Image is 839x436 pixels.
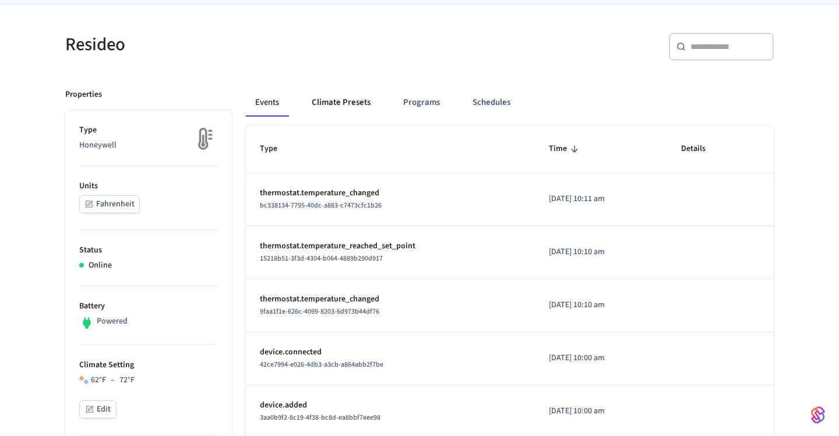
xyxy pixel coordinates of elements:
span: 9faa1f1e-626c-4099-8203-6d973b44df76 [260,307,379,317]
p: thermostat.temperature_reached_set_point [260,240,521,252]
p: device.added [260,399,521,412]
img: SeamLogoGradient.69752ec5.svg [811,406,825,424]
p: Status [79,244,218,256]
p: [DATE] 10:10 am [549,299,653,311]
p: [DATE] 10:10 am [549,246,653,258]
p: Climate Setting [79,359,218,371]
p: Battery [79,300,218,312]
span: bc338134-7795-40dc-a883-c7473cfc1b26 [260,201,382,210]
span: Details [681,140,721,158]
button: Programs [394,89,449,117]
button: Fahrenheit [79,195,140,213]
p: thermostat.temperature_changed [260,187,521,199]
button: Schedules [463,89,520,117]
span: 3aa0b9f2-8c19-4f38-bc8d-ea8bbf7eee98 [260,413,380,423]
img: thermostat_fallback [189,124,218,153]
p: Units [79,180,218,192]
p: [DATE] 10:00 am [549,405,653,417]
p: Type [79,124,218,136]
p: device.connected [260,346,521,358]
p: [DATE] 10:11 am [549,193,653,205]
span: Time [549,140,582,158]
p: Online [89,259,112,272]
p: thermostat.temperature_changed [260,293,521,305]
p: Powered [97,315,128,328]
span: Type [260,140,292,158]
span: 42ce7994-e026-4db3-a3cb-a864abb2f7be [260,360,383,370]
button: Climate Presets [302,89,380,117]
button: Events [246,89,288,117]
span: 15218b51-3f3d-4304-b064-4889b290d917 [260,254,383,263]
img: Heat Cool [79,375,89,385]
h5: Resideo [65,33,413,57]
p: [DATE] 10:00 am [549,352,653,364]
button: Edit [79,400,117,419]
p: Honeywell [79,139,218,152]
div: 62 °F 72 °F [91,374,135,386]
span: – [111,374,115,386]
p: Properties [65,89,102,101]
